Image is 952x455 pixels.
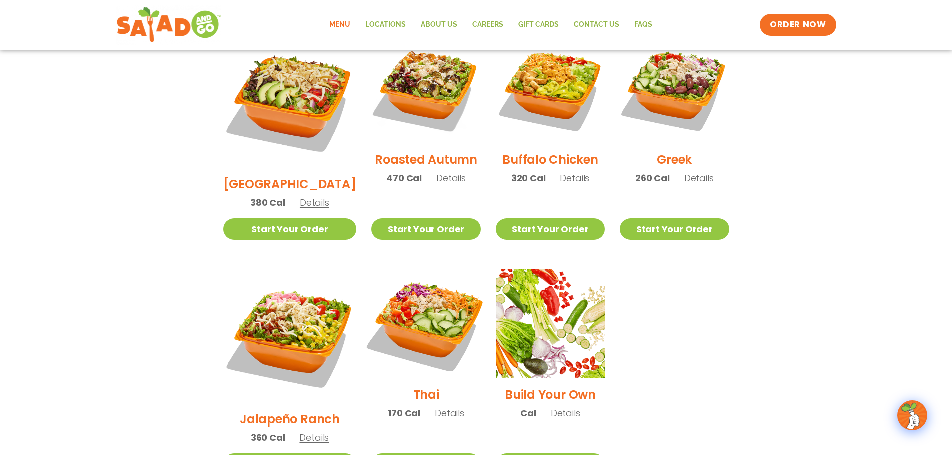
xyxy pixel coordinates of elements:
[496,218,605,240] a: Start Your Order
[240,410,340,428] h2: Jalapeño Ranch
[502,151,598,168] h2: Buffalo Chicken
[511,171,546,185] span: 320 Cal
[300,196,329,209] span: Details
[223,218,357,240] a: Start Your Order
[520,406,536,420] span: Cal
[413,386,439,403] h2: Thai
[322,13,358,36] a: Menu
[684,172,714,184] span: Details
[898,401,926,429] img: wpChatIcon
[435,407,464,419] span: Details
[511,13,566,36] a: GIFT CARDS
[371,34,480,143] img: Product photo for Roasted Autumn Salad
[560,172,589,184] span: Details
[299,431,329,444] span: Details
[620,34,729,143] img: Product photo for Greek Salad
[223,269,357,403] img: Product photo for Jalapeño Ranch Salad
[620,218,729,240] a: Start Your Order
[770,19,826,31] span: ORDER NOW
[388,406,420,420] span: 170 Cal
[322,13,660,36] nav: Menu
[386,171,422,185] span: 470 Cal
[371,218,480,240] a: Start Your Order
[551,407,580,419] span: Details
[362,260,490,388] img: Product photo for Thai Salad
[375,151,477,168] h2: Roasted Autumn
[465,13,511,36] a: Careers
[116,5,222,45] img: new-SAG-logo-768×292
[657,151,692,168] h2: Greek
[566,13,627,36] a: Contact Us
[505,386,596,403] h2: Build Your Own
[760,14,836,36] a: ORDER NOW
[358,13,413,36] a: Locations
[627,13,660,36] a: FAQs
[250,196,285,209] span: 380 Cal
[635,171,670,185] span: 260 Cal
[496,269,605,378] img: Product photo for Build Your Own
[496,34,605,143] img: Product photo for Buffalo Chicken Salad
[436,172,466,184] span: Details
[413,13,465,36] a: About Us
[223,175,357,193] h2: [GEOGRAPHIC_DATA]
[251,431,285,444] span: 360 Cal
[223,34,357,168] img: Product photo for BBQ Ranch Salad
